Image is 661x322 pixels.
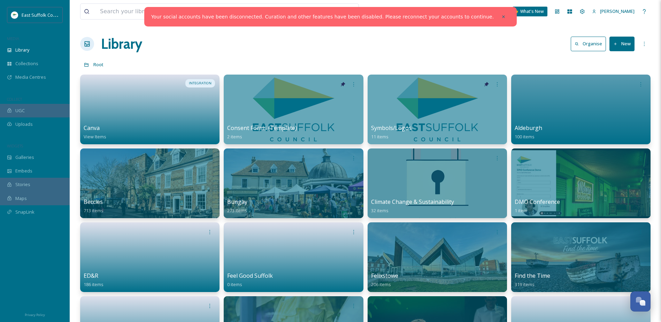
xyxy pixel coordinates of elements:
[515,198,560,206] span: DMO Conference
[15,168,32,174] span: Embeds
[7,97,22,102] span: COLLECT
[84,207,103,214] span: 713 items
[515,272,550,279] span: Find the Time
[84,124,100,132] span: Canva
[227,124,297,132] span: Consent Forms (Template)
[15,121,33,128] span: Uploads
[371,124,412,132] span: Symbols/Logos
[80,75,220,144] a: INTEGRATIONCanvaView Items
[97,4,302,19] input: Search your library
[15,209,34,215] span: SnapLink
[371,207,389,214] span: 32 items
[7,36,19,41] span: MEDIA
[227,198,247,206] span: Bungay
[25,313,45,317] span: Privacy Policy
[515,273,550,287] a: Find the Time319 items
[227,281,242,287] span: 0 items
[22,11,63,18] span: East Suffolk Council
[515,281,535,287] span: 319 items
[189,81,212,86] span: INTEGRATION
[84,281,103,287] span: 186 items
[227,273,273,287] a: Feel Good Suffolk0 items
[15,47,29,53] span: Library
[15,74,46,80] span: Media Centres
[84,199,103,214] a: Beccles713 items
[371,272,398,279] span: Felixstowe
[589,5,638,18] a: [PERSON_NAME]
[15,181,30,188] span: Stories
[515,133,535,140] span: 100 items
[227,133,242,140] span: 2 items
[227,199,247,214] a: Bungay273 items
[101,33,142,54] a: Library
[84,133,106,140] span: View Items
[11,11,18,18] img: ESC%20Logo.png
[371,133,389,140] span: 11 items
[515,125,542,140] a: Aldeburgh100 items
[513,7,547,16] a: What's New
[15,60,38,67] span: Collections
[371,198,454,206] span: Climate Change & Sustainability
[609,37,635,51] button: New
[371,125,412,140] a: Symbols/Logos11 items
[84,272,98,279] span: ED&R
[571,37,606,51] button: Organise
[515,124,542,132] span: Aldeburgh
[84,273,103,287] a: ED&R186 items
[93,60,103,69] a: Root
[93,61,103,68] span: Root
[371,281,391,287] span: 206 items
[515,199,560,214] a: DMO Conference1 item
[84,198,103,206] span: Beccles
[227,272,273,279] span: Feel Good Suffolk
[15,107,25,114] span: UGC
[7,143,23,148] span: WIDGETS
[630,291,651,312] button: Open Chat
[25,310,45,319] a: Privacy Policy
[371,199,454,214] a: Climate Change & Sustainability32 items
[571,37,609,51] a: Organise
[15,154,34,161] span: Galleries
[371,273,398,287] a: Felixstowe206 items
[515,207,527,214] span: 1 item
[151,13,494,21] a: Your social accounts have been disconnected. Curation and other features have been disabled. Plea...
[314,5,355,18] a: View all files
[227,207,247,214] span: 273 items
[600,8,635,14] span: [PERSON_NAME]
[227,125,297,140] a: Consent Forms (Template)2 items
[15,195,27,202] span: Maps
